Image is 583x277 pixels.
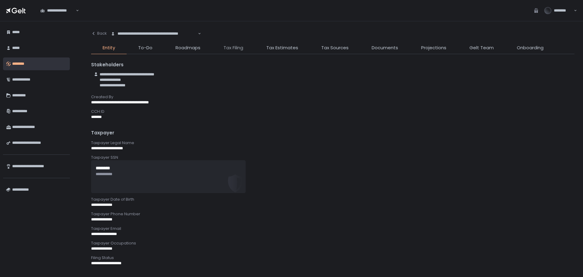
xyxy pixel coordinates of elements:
[91,255,574,261] div: Filing Status
[91,197,574,202] div: Taxpayer Date of Birth
[91,155,574,160] div: Taxpayer SSN
[372,44,398,51] span: Documents
[91,140,574,146] div: Taxpayer Legal Name
[91,211,574,217] div: Taxpayer Phone Number
[517,44,544,51] span: Onboarding
[321,44,349,51] span: Tax Sources
[91,109,574,114] div: CCH ID
[91,31,107,36] div: Back
[103,44,115,51] span: Entity
[91,27,107,40] button: Back
[421,44,446,51] span: Projections
[91,226,574,231] div: Taxpayer Email
[266,44,298,51] span: Tax Estimates
[91,130,574,137] div: Taxpayer
[138,44,152,51] span: To-Do
[107,27,201,40] div: Search for option
[91,61,574,68] div: Stakeholders
[223,44,243,51] span: Tax Filing
[469,44,494,51] span: Gelt Team
[91,270,574,275] div: Mailing Address
[176,44,200,51] span: Roadmaps
[91,241,574,246] div: Taxpayer Occupations
[36,4,79,17] div: Search for option
[91,94,574,100] div: Created By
